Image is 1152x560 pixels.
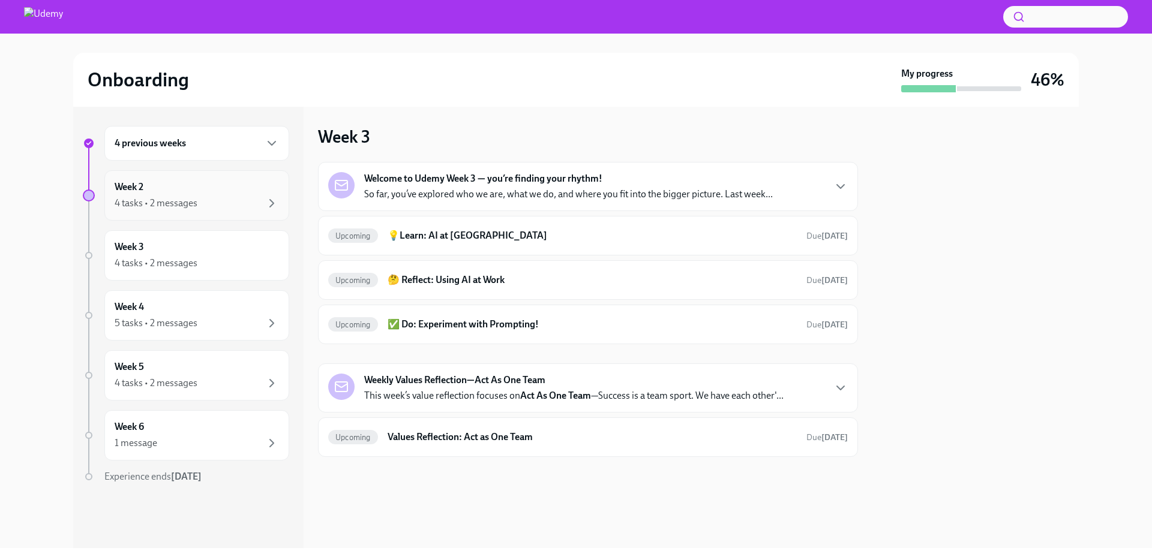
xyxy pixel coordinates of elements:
h6: Week 5 [115,360,144,374]
a: Week 24 tasks • 2 messages [83,170,289,221]
h6: ✅ Do: Experiment with Prompting! [388,318,797,331]
span: September 2nd, 2025 10:00 [806,432,848,443]
h6: Values Reflection: Act as One Team [388,430,797,444]
span: Due [806,320,848,330]
span: Due [806,275,848,285]
strong: My progress [901,67,953,80]
div: 4 tasks • 2 messages [115,257,197,270]
a: Week 54 tasks • 2 messages [83,350,289,401]
h2: Onboarding [88,68,189,92]
div: 4 tasks • 2 messages [115,197,197,210]
span: Upcoming [328,433,378,442]
a: UpcomingValues Reflection: Act as One TeamDue[DATE] [328,427,848,447]
h6: 💡Learn: AI at [GEOGRAPHIC_DATA] [388,229,797,242]
h3: Week 3 [318,126,370,147]
strong: [DATE] [821,275,848,285]
strong: Weekly Values Reflection—Act As One Team [364,374,545,387]
strong: [DATE] [821,432,848,442]
span: Due [806,432,848,442]
div: 4 previous weeks [104,126,289,161]
div: 5 tasks • 2 messages [115,317,197,330]
p: So far, you’ve explored who we are, what we do, and where you fit into the bigger picture. Last w... [364,188,773,201]
h6: 4 previous weeks [115,137,186,150]
strong: [DATE] [171,471,202,482]
strong: Welcome to Udemy Week 3 — you’re finding your rhythm! [364,172,602,185]
h6: Week 6 [115,420,144,433]
div: 1 message [115,436,157,450]
h3: 46% [1031,69,1064,91]
span: Upcoming [328,276,378,285]
h6: Week 2 [115,180,143,194]
span: August 30th, 2025 10:00 [806,275,848,286]
span: Upcoming [328,231,378,240]
span: Experience ends [104,471,202,482]
strong: [DATE] [821,320,848,330]
span: August 30th, 2025 10:00 [806,319,848,330]
h6: 🤔 Reflect: Using AI at Work [388,273,797,287]
span: August 30th, 2025 10:00 [806,230,848,242]
h6: Week 3 [115,240,144,254]
a: Week 45 tasks • 2 messages [83,290,289,341]
a: Week 61 message [83,410,289,460]
img: Udemy [24,7,63,26]
h6: Week 4 [115,300,144,314]
strong: [DATE] [821,231,848,241]
div: 4 tasks • 2 messages [115,377,197,390]
a: Upcoming🤔 Reflect: Using AI at WorkDue[DATE] [328,270,848,290]
a: Week 34 tasks • 2 messages [83,230,289,281]
a: Upcoming✅ Do: Experiment with Prompting!Due[DATE] [328,315,848,334]
span: Upcoming [328,320,378,329]
span: Due [806,231,848,241]
a: Upcoming💡Learn: AI at [GEOGRAPHIC_DATA]Due[DATE] [328,226,848,245]
p: This week’s value reflection focuses on —Success is a team sport. We have each other'... [364,389,784,402]
strong: Act As One Team [520,390,591,401]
